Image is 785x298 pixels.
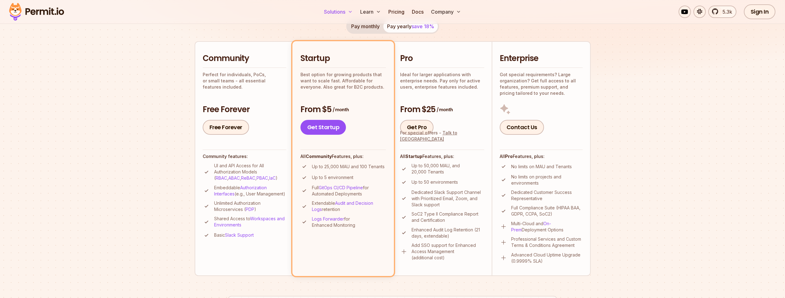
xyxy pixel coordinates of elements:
[400,130,484,142] div: For special offers -
[312,216,344,221] a: Logs Forwarder
[511,252,583,264] p: Advanced Cloud Uptime Upgrade (0.9999% SLA)
[500,153,583,160] h4: All Features, plus:
[300,120,346,135] a: Get Startup
[505,154,513,159] strong: Pro
[358,6,383,18] button: Learn
[400,104,484,115] h3: From $25
[203,53,286,64] h2: Community
[225,232,254,238] a: Slack Support
[708,6,736,18] a: 5.3k
[214,200,286,213] p: Unlimited Authorization Microservices ( )
[300,53,386,64] h2: Startup
[511,174,583,186] p: No limits on projects and environments
[203,72,286,90] p: Perfect for individuals, PoCs, or small teams - all essential features included.
[312,216,386,228] p: for Enhanced Monitoring
[257,175,268,181] a: PBAC
[405,154,422,159] strong: Startup
[241,175,255,181] a: ReBAC
[719,8,732,15] span: 5.3k
[412,189,484,208] p: Dedicated Slack Support Channel with Prioritized Email, Zoom, and Slack support
[500,72,583,96] p: Got special requirements? Large organization? Get full access to all features, premium support, a...
[386,6,407,18] a: Pricing
[511,205,583,217] p: Full Compliance Suite (HIPAA BAA, GDPR, CCPA, SoC2)
[321,6,355,18] button: Solutions
[214,232,254,238] p: Basic
[228,175,240,181] a: ABAC
[409,6,426,18] a: Docs
[214,216,286,228] p: Shared Access to
[246,207,254,212] a: PDP
[511,164,572,170] p: No limits on MAU and Tenants
[203,120,249,135] a: Free Forever
[203,153,286,160] h4: Community features:
[312,200,373,212] a: Audit and Decision Logs
[500,120,544,135] a: Contact Us
[203,104,286,115] h3: Free Forever
[300,72,386,90] p: Best option for growing products that want to scale fast. Affordable for everyone. Also great for...
[412,242,484,261] p: Add SSO support for Enhanced Access Management (additional cost)
[300,104,386,115] h3: From $5
[412,179,458,185] p: Up to 50 environments
[511,221,583,233] p: Multi-Cloud and Deployment Options
[306,154,332,159] strong: Community
[400,72,484,90] p: Ideal for larger applications with enterprise needs. Pay only for active users, enterprise featur...
[214,185,267,196] a: Authorization Interfaces
[511,189,583,202] p: Dedicated Customer Success Representative
[319,185,363,190] a: GitOps CI/CD Pipeline
[312,164,385,170] p: Up to 25,000 MAU and 100 Tenants
[216,175,227,181] a: RBAC
[500,53,583,64] h2: Enterprise
[412,163,484,175] p: Up to 50,000 MAU, and 20,000 Tenants
[437,107,453,113] span: / month
[744,4,776,19] a: Sign In
[333,107,349,113] span: / month
[400,53,484,64] h2: Pro
[412,211,484,223] p: SoC2 Type II Compliance Report and Certification
[400,153,484,160] h4: All Features, plus:
[214,185,286,197] p: Embeddable (e.g., User Management)
[412,227,484,239] p: Enhanced Audit Log Retention (21 days, extendable)
[511,221,551,232] a: On-Prem
[400,120,434,135] a: Get Pro
[429,6,464,18] button: Company
[312,200,386,213] p: Extendable retention
[214,163,286,181] p: UI and API Access for All Authorization Models ( , , , , )
[347,20,383,33] button: Pay monthly
[511,236,583,248] p: Professional Services and Custom Terms & Conditions Agreement
[300,153,386,160] h4: All Features, plus:
[269,175,276,181] a: IaC
[312,174,353,181] p: Up to 5 environment
[312,185,386,197] p: Full for Automated Deployments
[6,1,67,22] img: Permit logo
